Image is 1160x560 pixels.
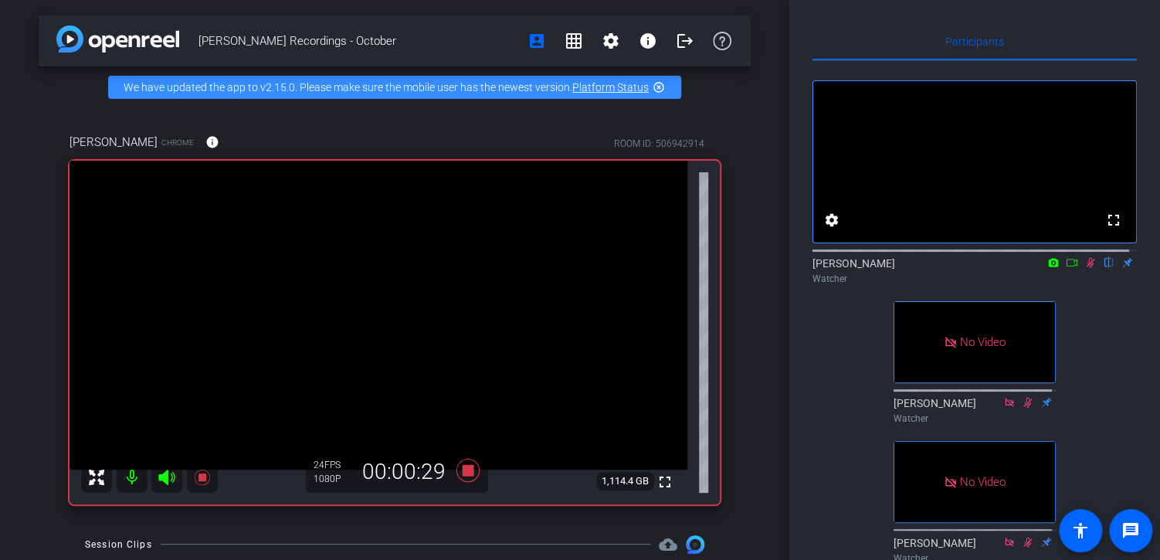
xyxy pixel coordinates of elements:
div: [PERSON_NAME] [812,256,1137,286]
div: Session Clips [85,537,152,552]
a: Platform Status [572,81,649,93]
div: 1080P [314,473,352,485]
mat-icon: cloud_upload [659,535,677,554]
div: 24 [314,459,352,471]
div: Watcher [894,412,1056,426]
mat-icon: flip [1100,255,1118,269]
span: Participants [945,36,1004,47]
span: [PERSON_NAME] [70,134,158,151]
div: We have updated the app to v2.15.0. Please make sure the mobile user has the newest version. [108,76,681,99]
img: app-logo [56,25,179,53]
mat-icon: settings [602,32,620,50]
span: 1,114.4 GB [596,472,654,490]
mat-icon: accessibility [1071,521,1090,540]
div: 00:00:29 [352,459,456,485]
span: No Video [960,335,1006,349]
mat-icon: info [205,135,219,149]
mat-icon: logout [676,32,694,50]
mat-icon: account_box [527,32,546,50]
div: [PERSON_NAME] [894,395,1056,426]
span: Chrome [161,137,194,148]
span: [PERSON_NAME] Recordings - October [198,25,518,56]
mat-icon: highlight_off [653,81,665,93]
mat-icon: settings [823,211,841,229]
mat-icon: fullscreen [656,473,674,491]
mat-icon: grid_on [565,32,583,50]
img: Session clips [686,535,704,554]
mat-icon: info [639,32,657,50]
span: Destinations for your clips [659,535,677,554]
div: ROOM ID: 506942914 [614,137,704,151]
span: No Video [960,474,1006,488]
div: Watcher [812,272,1137,286]
mat-icon: message [1121,521,1140,540]
mat-icon: fullscreen [1104,211,1123,229]
span: FPS [324,460,341,470]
